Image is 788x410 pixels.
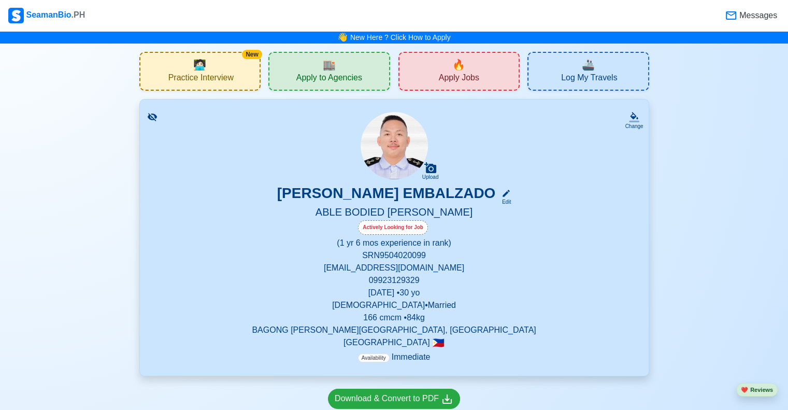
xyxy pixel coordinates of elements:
[152,249,636,262] p: SRN 9504020099
[497,198,511,206] div: Edit
[168,73,234,86] span: Practice Interview
[152,274,636,287] p: 09923129329
[737,9,777,22] span: Messages
[152,262,636,274] p: [EMAIL_ADDRESS][DOMAIN_NAME]
[152,312,636,324] p: 166 cm cm • 84 kg
[432,338,445,348] span: 🇵🇭
[439,73,479,86] span: Apply Jobs
[152,287,636,299] p: [DATE] • 30 yo
[152,237,636,249] p: (1 yr 6 mos experience in rank)
[193,57,206,73] span: interview
[152,299,636,312] p: [DEMOGRAPHIC_DATA] • Married
[8,8,85,23] div: SeamanBio
[335,392,453,405] div: Download & Convert to PDF
[452,57,465,73] span: new
[561,73,617,86] span: Log My Travels
[71,10,85,19] span: .PH
[8,8,24,23] img: Logo
[358,220,428,235] div: Actively Looking for Job
[242,50,262,59] div: New
[323,57,336,73] span: agencies
[741,387,748,393] span: heart
[152,324,636,336] p: BAGONG [PERSON_NAME][GEOGRAPHIC_DATA], [GEOGRAPHIC_DATA]
[625,122,643,130] div: Change
[736,383,778,397] button: heartReviews
[152,206,636,220] h5: ABLE BODIED [PERSON_NAME]
[358,354,390,362] span: Availability
[336,30,350,45] span: bell
[152,336,636,349] p: [GEOGRAPHIC_DATA]
[422,174,439,180] div: Upload
[350,33,451,41] a: New Here ? Click How to Apply
[296,73,362,86] span: Apply to Agencies
[328,389,460,409] a: Download & Convert to PDF
[582,57,595,73] span: travel
[277,185,496,206] h3: [PERSON_NAME] EMBALZADO
[358,351,431,363] p: Immediate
